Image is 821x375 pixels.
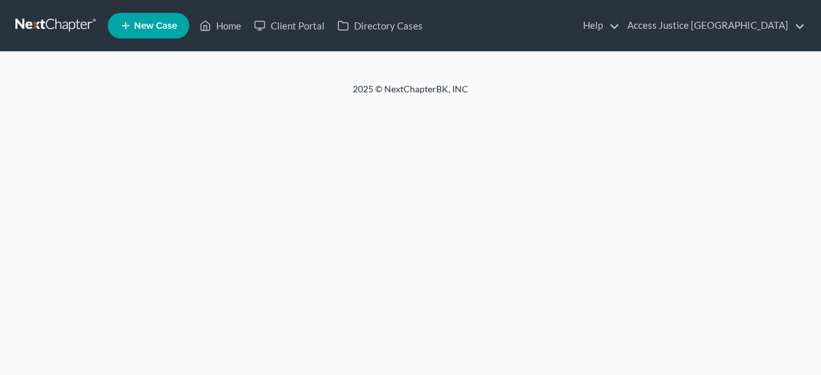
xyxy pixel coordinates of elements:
a: Directory Cases [331,14,429,37]
new-legal-case-button: New Case [108,13,189,38]
a: Access Justice [GEOGRAPHIC_DATA] [621,14,805,37]
a: Home [193,14,248,37]
a: Client Portal [248,14,331,37]
div: 2025 © NextChapterBK, INC [45,83,776,106]
a: Help [577,14,620,37]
